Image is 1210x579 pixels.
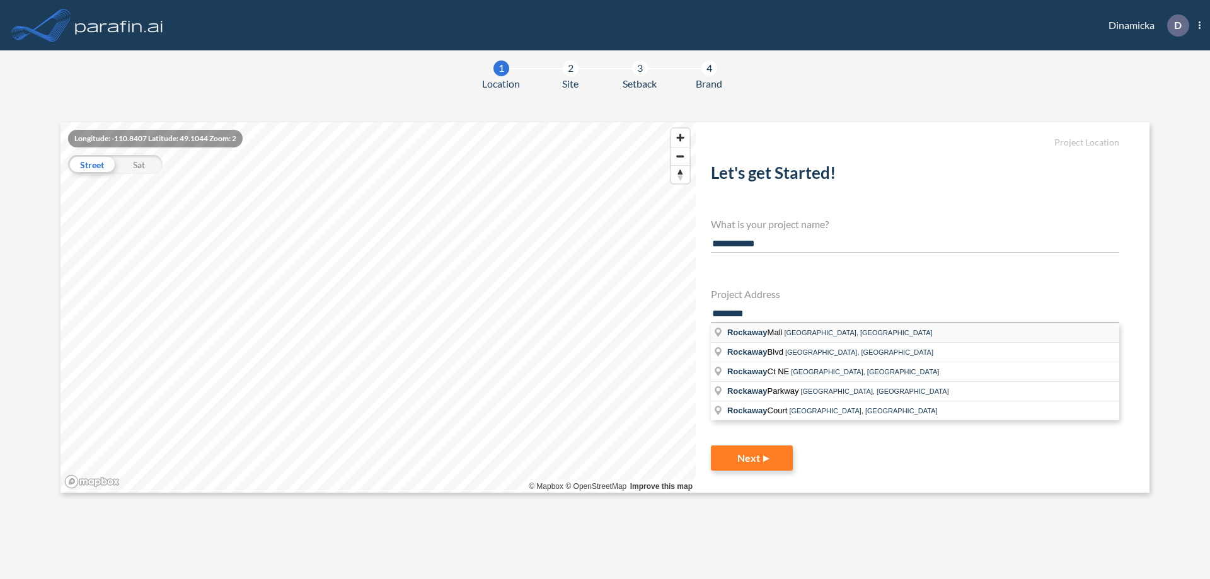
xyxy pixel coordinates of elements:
a: Mapbox homepage [64,474,120,489]
span: Mall [727,328,784,337]
div: 2 [563,60,579,76]
span: Rockaway [727,367,768,376]
span: Blvd [727,347,785,357]
span: [GEOGRAPHIC_DATA], [GEOGRAPHIC_DATA] [791,368,939,375]
a: OpenStreetMap [565,482,626,491]
button: Zoom in [671,129,689,147]
span: Court [727,406,789,415]
div: Dinamicka [1090,14,1201,37]
span: Location [482,76,520,91]
div: 3 [632,60,648,76]
button: Next [711,445,793,471]
div: 1 [493,60,509,76]
div: 4 [701,60,717,76]
span: Site [562,76,579,91]
img: logo [72,13,166,38]
canvas: Map [60,122,696,493]
span: Rockaway [727,386,768,396]
div: Street [68,155,115,174]
span: Rockaway [727,328,768,337]
span: Reset bearing to north [671,166,689,183]
span: Rockaway [727,347,768,357]
span: [GEOGRAPHIC_DATA], [GEOGRAPHIC_DATA] [789,407,937,415]
div: Longitude: -110.8407 Latitude: 49.1044 Zoom: 2 [68,130,243,147]
span: Setback [623,76,657,91]
span: Parkway [727,386,800,396]
span: Rockaway [727,406,768,415]
span: [GEOGRAPHIC_DATA], [GEOGRAPHIC_DATA] [800,387,948,395]
div: Sat [115,155,163,174]
span: [GEOGRAPHIC_DATA], [GEOGRAPHIC_DATA] [784,329,932,336]
a: Mapbox [529,482,563,491]
h5: Project Location [711,137,1119,148]
h4: Project Address [711,288,1119,300]
span: Ct NE [727,367,791,376]
h2: Let's get Started! [711,163,1119,188]
span: Zoom out [671,147,689,165]
button: Zoom out [671,147,689,165]
span: [GEOGRAPHIC_DATA], [GEOGRAPHIC_DATA] [785,348,933,356]
button: Reset bearing to north [671,165,689,183]
a: Improve this map [630,482,693,491]
p: D [1174,20,1182,31]
h4: What is your project name? [711,218,1119,230]
span: Brand [696,76,722,91]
